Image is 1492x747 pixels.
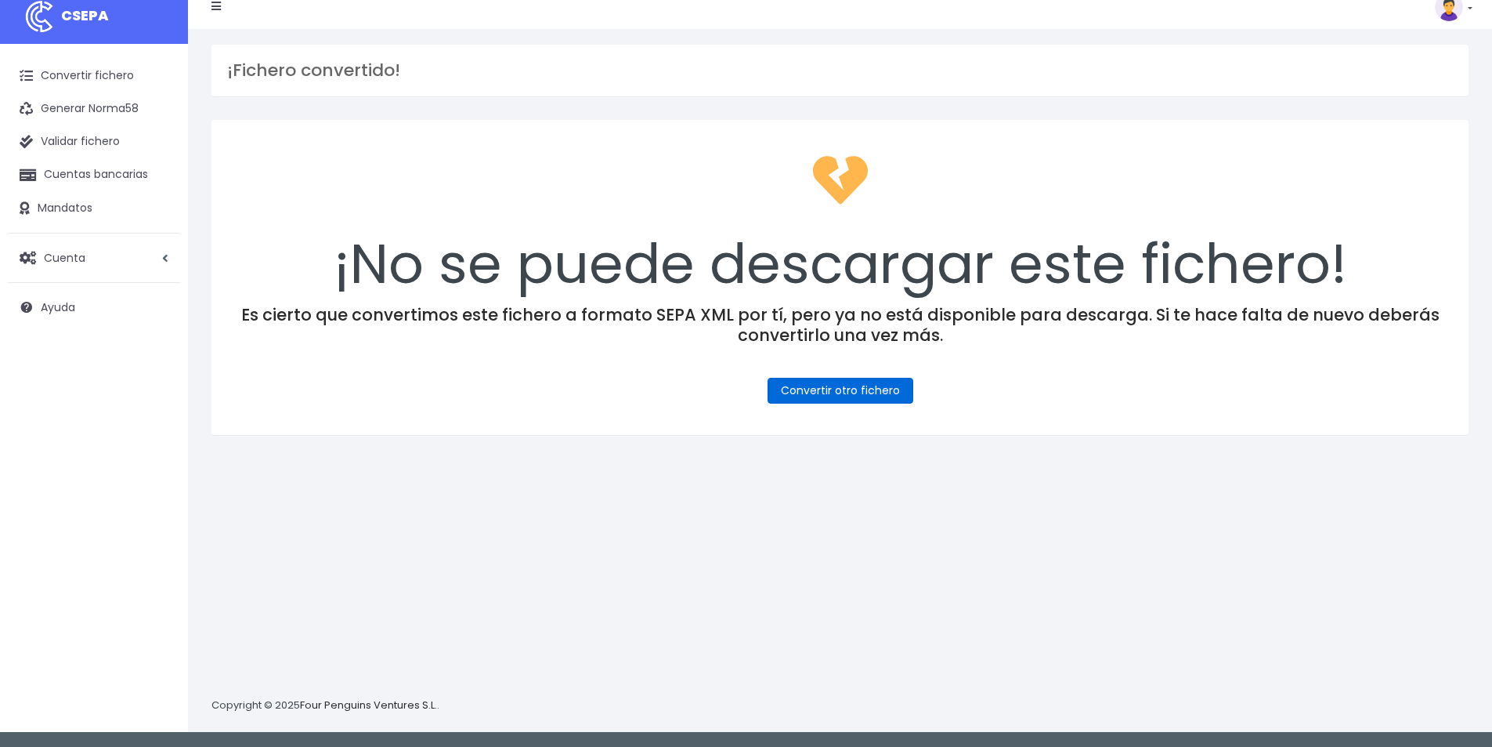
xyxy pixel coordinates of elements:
[8,92,180,125] a: Generar Norma58
[61,5,109,25] span: CSEPA
[768,378,913,404] a: Convertir otro fichero
[8,291,180,324] a: Ayuda
[8,241,180,274] a: Cuenta
[8,158,180,191] a: Cuentas bancarias
[227,60,1453,81] h3: ¡Fichero convertido!
[8,125,180,158] a: Validar fichero
[232,305,1448,344] h4: Es cierto que convertimos este fichero a formato SEPA XML por tí, pero ya no está disponible para...
[8,192,180,225] a: Mandatos
[8,60,180,92] a: Convertir fichero
[300,698,437,713] a: Four Penguins Ventures S.L.
[211,698,439,714] p: Copyright © 2025 .
[232,140,1448,305] div: ¡No se puede descargar este fichero!
[41,299,75,315] span: Ayuda
[44,249,85,265] span: Cuenta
